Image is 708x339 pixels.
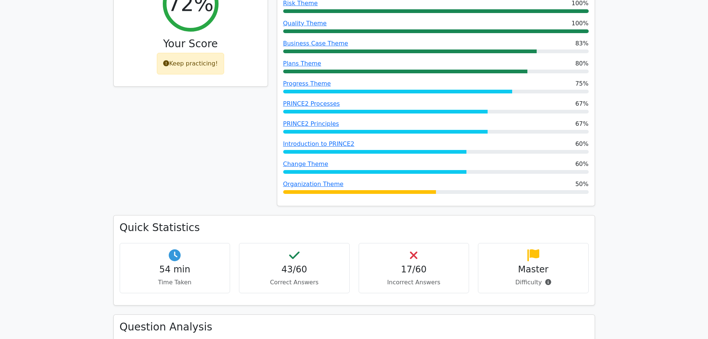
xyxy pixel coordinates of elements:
[283,40,348,47] a: Business Case Theme
[283,80,331,87] a: Progress Theme
[484,278,582,287] p: Difficulty
[575,79,589,88] span: 75%
[283,20,327,27] a: Quality Theme
[120,321,589,333] h3: Question Analysis
[365,278,463,287] p: Incorrect Answers
[575,119,589,128] span: 67%
[245,278,343,287] p: Correct Answers
[575,180,589,189] span: 50%
[120,221,589,234] h3: Quick Statistics
[484,264,582,275] h4: Master
[575,99,589,108] span: 67%
[575,140,589,148] span: 60%
[283,60,321,67] a: Plans Theme
[157,53,224,74] div: Keep practicing!
[365,264,463,275] h4: 17/60
[283,100,340,107] a: PRINCE2 Processes
[283,120,339,127] a: PRINCE2 Principles
[575,160,589,169] span: 60%
[283,140,355,147] a: Introduction to PRINCE2
[575,39,589,48] span: 83%
[126,278,224,287] p: Time Taken
[575,59,589,68] span: 80%
[120,38,262,50] h3: Your Score
[283,180,344,188] a: Organization Theme
[245,264,343,275] h4: 43/60
[572,19,589,28] span: 100%
[283,160,329,167] a: Change Theme
[126,264,224,275] h4: 54 min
